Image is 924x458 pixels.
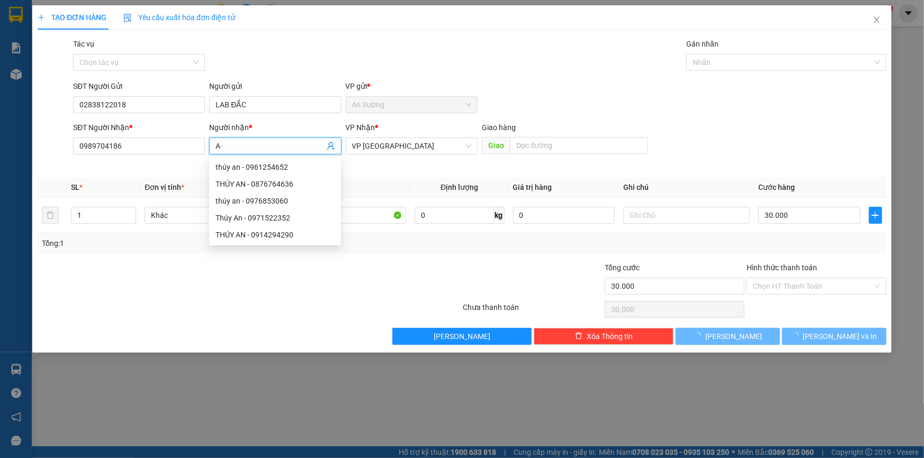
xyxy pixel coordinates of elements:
[346,80,478,92] div: VP gửi
[216,161,335,173] div: thúy an - 0961254652
[803,331,877,342] span: [PERSON_NAME] và In
[510,137,648,154] input: Dọc đường
[216,195,335,207] div: thúy an - 0976853060
[8,57,24,68] span: CR :
[209,226,341,243] div: THÚY AN - 0914294290
[280,207,406,224] input: VD: Bàn, Ghế
[73,80,205,92] div: SĐT Người Gửi
[462,301,604,320] div: Chưa thanh toán
[686,40,719,48] label: Gán nhãn
[352,138,471,154] span: VP Ninh Sơn
[758,183,795,191] span: Cước hàng
[346,123,375,132] span: VP Nhận
[482,123,516,132] span: Giao hàng
[123,14,132,22] img: icon
[782,328,886,345] button: [PERSON_NAME] và In
[216,212,335,224] div: Thúy An - 0971522352
[747,263,817,272] label: Hình thức thanh toán
[209,122,341,133] div: Người nhận
[101,10,127,21] span: Nhận:
[73,122,205,133] div: SĐT Người Nhận
[9,34,94,49] div: 0964938142
[9,75,186,101] div: Tên hàng: 1 THÙNG ĐỒ ĂN ( : 1 )
[9,10,25,21] span: Gửi:
[209,193,341,209] div: thúy an - 0976853060
[575,332,582,341] span: delete
[8,56,95,68] div: 40.000
[209,176,341,193] div: THÚY AN - 0876764636
[123,13,235,22] span: Yêu cầu xuất hóa đơn điện tử
[873,15,881,24] span: close
[151,207,265,223] span: Khác
[209,80,341,92] div: Người gửi
[42,207,59,224] button: delete
[513,207,615,224] input: 0
[42,237,357,249] div: Tổng: 1
[441,183,478,191] span: Định lượng
[862,5,892,35] button: Close
[352,97,471,113] span: An Sương
[534,328,674,345] button: deleteXóa Thông tin
[38,14,45,21] span: plus
[494,207,505,224] span: kg
[623,207,750,224] input: Ghi Chú
[71,183,79,191] span: SL
[605,263,640,272] span: Tổng cước
[792,332,803,340] span: loading
[38,13,106,22] span: TẠO ĐƠN HÀNG
[434,331,490,342] span: [PERSON_NAME]
[73,40,94,48] label: Tác vụ
[869,211,882,219] span: plus
[9,9,94,22] div: An Sương
[145,183,184,191] span: Đơn vị tính
[101,22,186,34] div: THÚY AN
[209,209,341,226] div: Thúy An - 0971522352
[705,331,762,342] span: [PERSON_NAME]
[694,332,705,340] span: loading
[513,183,552,191] span: Giá trị hàng
[676,328,780,345] button: [PERSON_NAME]
[869,207,882,224] button: plus
[619,177,754,198] th: Ghi chú
[587,331,633,342] span: Xóa Thông tin
[101,34,186,49] div: 0909592472
[482,137,510,154] span: Giao
[327,142,335,150] span: user-add
[392,328,532,345] button: [PERSON_NAME]
[9,22,94,34] div: HẠNH
[209,159,341,176] div: thúy an - 0961254652
[216,178,335,190] div: THÚY AN - 0876764636
[216,229,335,241] div: THÚY AN - 0914294290
[101,9,186,22] div: T.T Kà Tum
